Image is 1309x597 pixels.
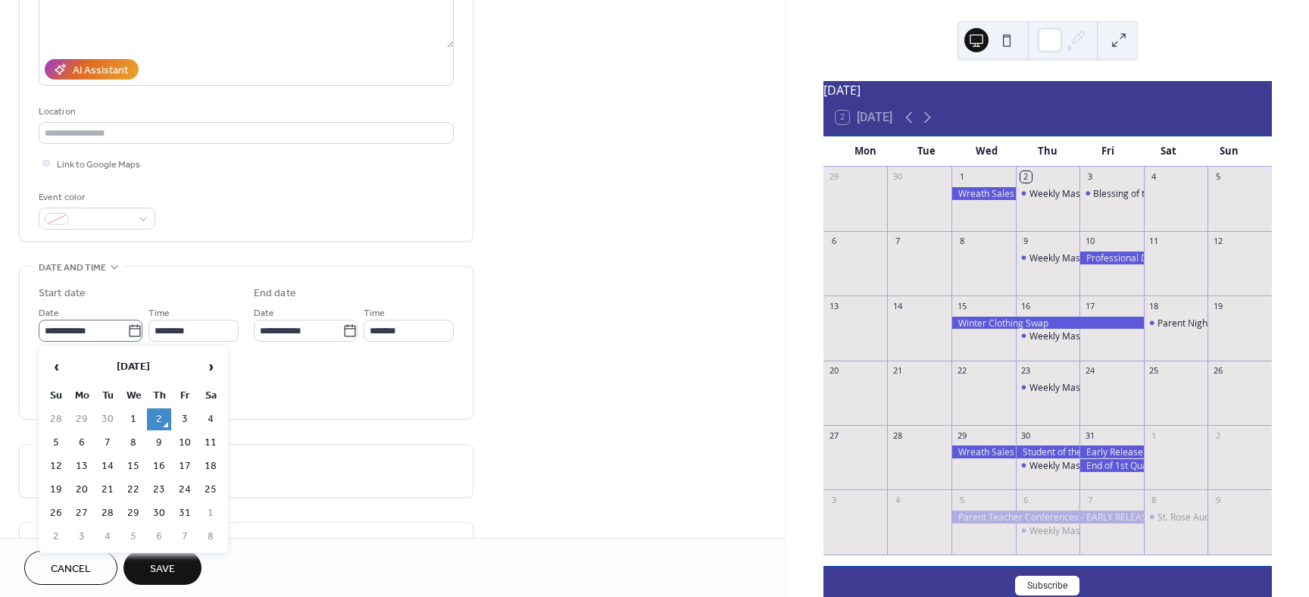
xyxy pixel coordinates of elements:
span: Date [254,305,274,321]
th: We [121,385,145,407]
div: AI Assistant [73,63,128,79]
div: Tue [896,136,957,167]
td: 31 [173,502,197,524]
button: Subscribe [1015,576,1079,595]
div: Location [39,104,451,120]
span: Link to Google Maps [57,157,140,173]
th: Su [44,385,68,407]
div: Sat [1139,136,1199,167]
div: Parent Teacher Conferences - EARLY RELEASE at 12:00 [951,511,1144,524]
div: 6 [1020,494,1032,505]
div: 29 [956,430,967,441]
div: 16 [1020,300,1032,311]
td: 5 [44,432,68,454]
td: 12 [44,455,68,477]
th: Fr [173,385,197,407]
div: St. Rose Auction - A Time for PEACE [1144,511,1208,524]
span: Save [150,561,175,577]
td: 15 [121,455,145,477]
div: End of 1st Quarter [1079,459,1144,472]
div: Early Release at 12:00 - FREE DRESS [1079,445,1144,458]
div: 30 [1020,430,1032,441]
div: Professional Development - NO SCHOOL [1079,252,1144,264]
td: 30 [95,408,120,430]
div: Mon [836,136,896,167]
div: Wed [957,136,1017,167]
button: Save [123,551,202,585]
td: 2 [44,526,68,548]
div: 29 [828,171,839,183]
button: AI Assistant [45,59,139,80]
div: 24 [1084,365,1095,377]
div: Parent Night - Pumpkin Succulent Arrangements [1144,317,1208,330]
td: 9 [147,432,171,454]
td: 26 [44,502,68,524]
td: 11 [198,432,223,454]
div: Student of the Month [1016,445,1080,458]
div: 1 [1148,430,1160,441]
div: Fri [1078,136,1139,167]
td: 22 [121,479,145,501]
div: 20 [828,365,839,377]
div: 7 [1084,494,1095,505]
span: Time [364,305,385,321]
div: 27 [828,430,839,441]
div: Weekly Mass [1029,252,1085,264]
th: Sa [198,385,223,407]
div: Weekly Mass [1016,330,1080,342]
div: 9 [1020,236,1032,247]
div: Blessing of the Animals [1079,187,1144,200]
div: 5 [1212,171,1223,183]
div: Weekly Mass [1029,459,1085,472]
div: 25 [1148,365,1160,377]
td: 4 [198,408,223,430]
td: 4 [95,526,120,548]
td: 30 [147,502,171,524]
div: Weekly Mass [1029,187,1085,200]
td: 17 [173,455,197,477]
button: Cancel [24,551,117,585]
td: 24 [173,479,197,501]
div: 3 [1084,171,1095,183]
td: 6 [70,432,94,454]
th: Tu [95,385,120,407]
td: 3 [173,408,197,430]
td: 28 [44,408,68,430]
div: 18 [1148,300,1160,311]
div: Sun [1199,136,1260,167]
div: 10 [1084,236,1095,247]
td: 7 [95,432,120,454]
td: 28 [95,502,120,524]
span: Date and time [39,260,106,276]
td: 7 [173,526,197,548]
td: 21 [95,479,120,501]
div: 1 [956,171,967,183]
div: 4 [1148,171,1160,183]
div: Wreath Sales Begin [951,187,1016,200]
td: 2 [147,408,171,430]
div: 2 [1212,430,1223,441]
span: ‹ [45,352,67,382]
div: Weekly Mass [1016,459,1080,472]
div: 31 [1084,430,1095,441]
td: 19 [44,479,68,501]
th: Mo [70,385,94,407]
div: 3 [828,494,839,505]
td: 13 [70,455,94,477]
div: Weekly Mass [1029,381,1085,394]
div: 5 [956,494,967,505]
div: 19 [1212,300,1223,311]
td: 29 [70,408,94,430]
td: 27 [70,502,94,524]
div: [DATE] [823,81,1272,99]
div: 17 [1084,300,1095,311]
div: Weekly Mass [1029,524,1085,537]
div: 2 [1020,171,1032,183]
td: 10 [173,432,197,454]
div: Weekly Mass [1016,381,1080,394]
div: 7 [892,236,903,247]
div: 28 [892,430,903,441]
td: 1 [121,408,145,430]
td: 5 [121,526,145,548]
th: [DATE] [70,351,197,383]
